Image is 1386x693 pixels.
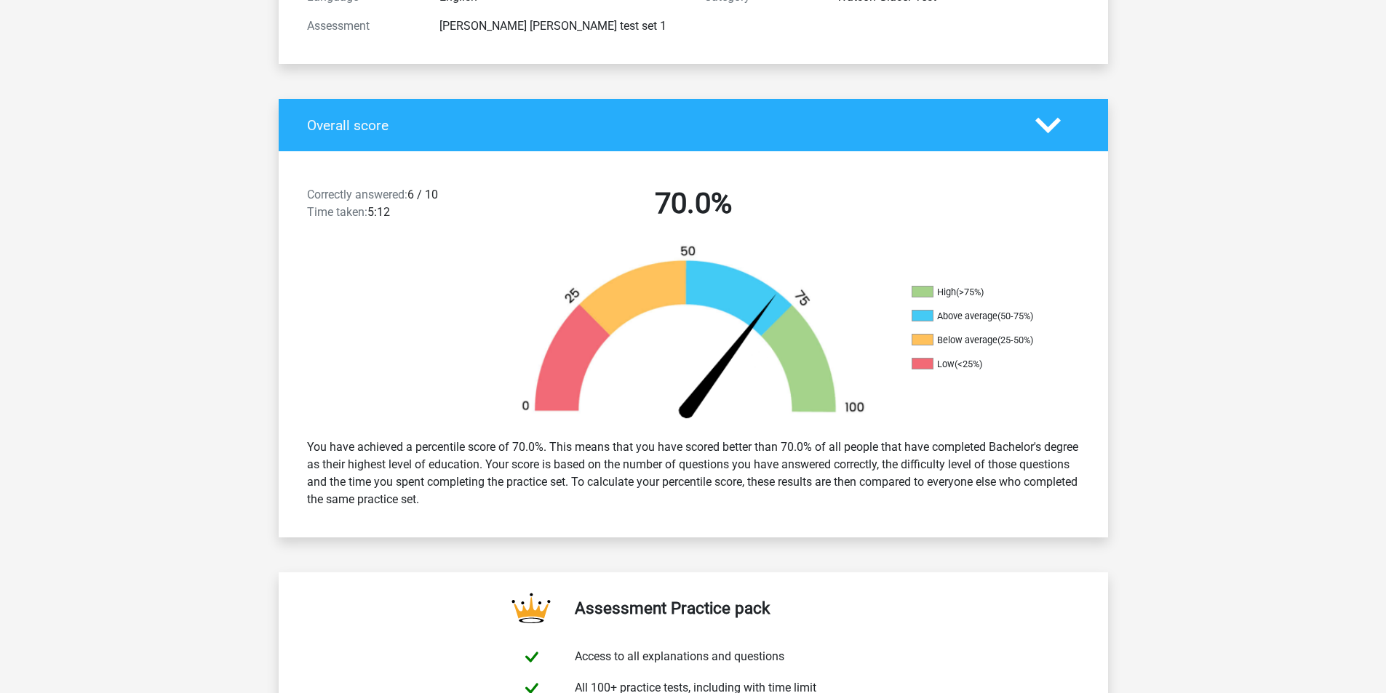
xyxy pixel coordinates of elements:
img: 70.70fe67b65bcd.png [497,244,890,427]
div: (>75%) [956,287,984,297]
div: (25-50%) [997,335,1033,345]
div: (50-75%) [997,311,1033,321]
span: Time taken: [307,205,367,219]
div: (<25%) [955,358,982,369]
div: 6 / 10 5:12 [296,186,495,227]
h2: 70.0% [506,186,881,221]
li: Low [912,358,1057,371]
li: High [912,286,1057,299]
div: [PERSON_NAME] [PERSON_NAME] test set 1 [429,17,693,35]
li: Above average [912,310,1057,323]
span: Correctly answered: [307,188,407,201]
div: You have achieved a percentile score of 70.0%. This means that you have scored better than 70.0% ... [296,433,1091,514]
h4: Overall score [307,117,1013,134]
li: Below average [912,334,1057,347]
div: Assessment [296,17,429,35]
